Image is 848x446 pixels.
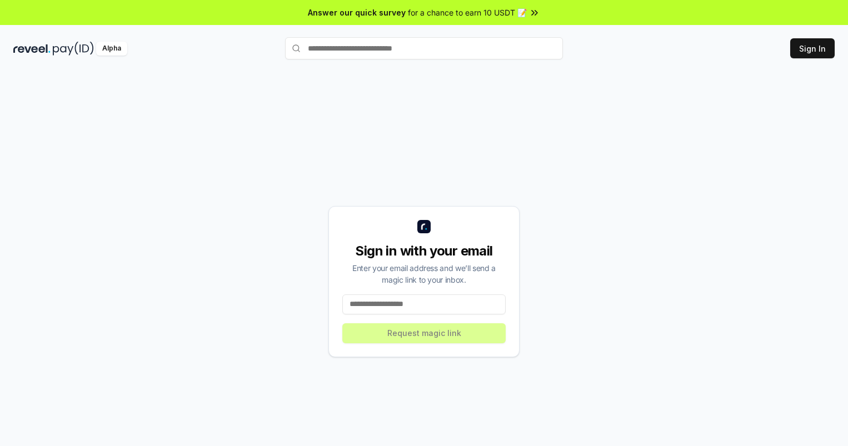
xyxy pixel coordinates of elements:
img: reveel_dark [13,42,51,56]
div: Alpha [96,42,127,56]
button: Sign In [790,38,835,58]
span: Answer our quick survey [308,7,406,18]
img: logo_small [417,220,431,233]
span: for a chance to earn 10 USDT 📝 [408,7,527,18]
img: pay_id [53,42,94,56]
div: Enter your email address and we’ll send a magic link to your inbox. [342,262,506,285]
div: Sign in with your email [342,242,506,260]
